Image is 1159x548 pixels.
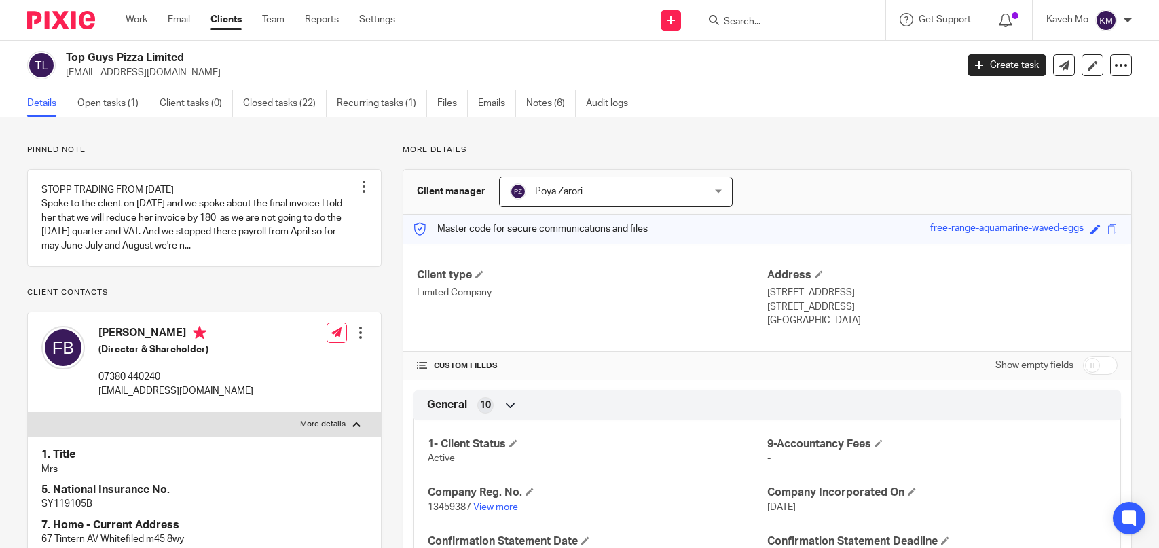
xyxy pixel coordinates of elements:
[767,300,1118,314] p: [STREET_ADDRESS]
[510,183,526,200] img: svg%3E
[417,286,767,299] p: Limited Company
[767,486,1107,500] h4: Company Incorporated On
[98,370,253,384] p: 07380 440240
[168,13,190,26] a: Email
[767,454,771,463] span: -
[305,13,339,26] a: Reports
[417,361,767,371] h4: CUSTOM FIELDS
[428,437,767,452] h4: 1- Client Status
[767,314,1118,327] p: [GEOGRAPHIC_DATA]
[27,145,382,156] p: Pinned note
[478,90,516,117] a: Emails
[767,268,1118,282] h4: Address
[586,90,638,117] a: Audit logs
[403,145,1132,156] p: More details
[300,419,346,430] p: More details
[480,399,491,412] span: 10
[428,503,471,512] span: 13459387
[160,90,233,117] a: Client tasks (0)
[41,462,367,476] p: Mrs
[535,187,583,196] span: Poya Zarori
[66,66,947,79] p: [EMAIL_ADDRESS][DOMAIN_NAME]
[359,13,395,26] a: Settings
[77,90,149,117] a: Open tasks (1)
[41,518,367,532] h4: 7. Home - Current Address
[337,90,427,117] a: Recurring tasks (1)
[27,11,95,29] img: Pixie
[98,326,253,343] h4: [PERSON_NAME]
[98,384,253,398] p: [EMAIL_ADDRESS][DOMAIN_NAME]
[428,454,455,463] span: Active
[126,13,147,26] a: Work
[427,398,467,412] span: General
[417,268,767,282] h4: Client type
[98,343,253,357] h5: (Director & Shareholder)
[437,90,468,117] a: Files
[767,437,1107,452] h4: 9-Accountancy Fees
[66,51,771,65] h2: Top Guys Pizza Limited
[428,486,767,500] h4: Company Reg. No.
[41,447,367,462] h4: 1. Title
[210,13,242,26] a: Clients
[243,90,327,117] a: Closed tasks (22)
[27,51,56,79] img: svg%3E
[722,16,845,29] input: Search
[41,532,367,546] p: 67 Tintern AV Whitefiled m45 8wy
[413,222,648,236] p: Master code for secure communications and files
[1095,10,1117,31] img: svg%3E
[41,326,85,369] img: svg%3E
[41,483,367,497] h4: 5. National Insurance No.
[930,221,1084,237] div: free-range-aquamarine-waved-eggs
[968,54,1046,76] a: Create task
[41,497,367,511] p: SY119105B
[995,359,1073,372] label: Show empty fields
[27,287,382,298] p: Client contacts
[27,90,67,117] a: Details
[1046,13,1088,26] p: Kaveh Mo
[919,15,971,24] span: Get Support
[767,503,796,512] span: [DATE]
[417,185,485,198] h3: Client manager
[526,90,576,117] a: Notes (6)
[193,326,206,340] i: Primary
[473,503,518,512] a: View more
[262,13,284,26] a: Team
[767,286,1118,299] p: [STREET_ADDRESS]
